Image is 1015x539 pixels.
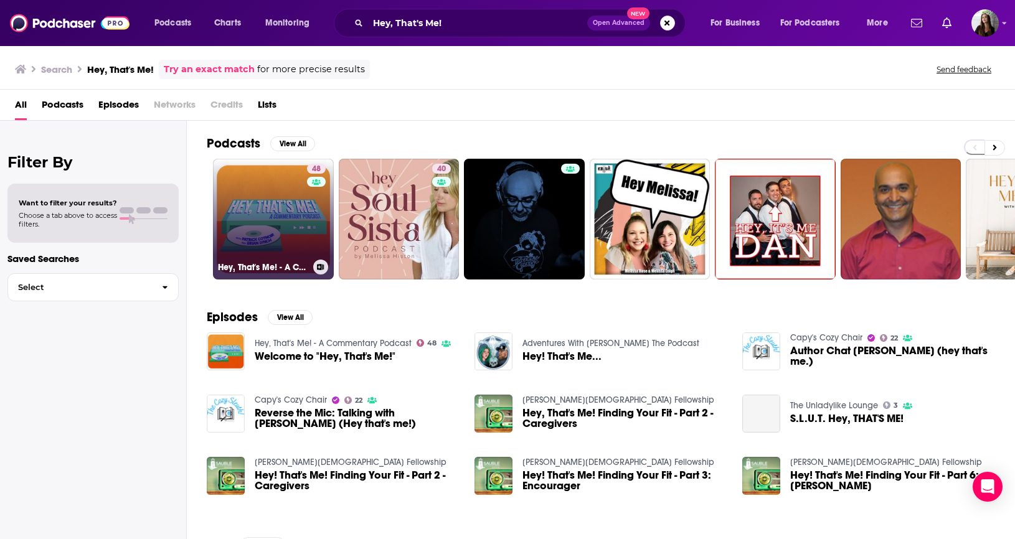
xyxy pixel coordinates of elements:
[164,62,255,77] a: Try an exact match
[8,283,152,291] span: Select
[627,7,649,19] span: New
[933,64,995,75] button: Send feedback
[270,136,315,151] button: View All
[255,408,460,429] a: Reverse the Mic: Talking with LeAnna Shields (Hey that's me!)
[522,470,727,491] a: Hey! That's Me! Finding Your Fit - Part 3: Encourager
[437,163,446,176] span: 40
[858,13,904,33] button: open menu
[255,351,395,362] a: Welcome to "Hey, That's Me!"
[790,457,982,467] a: Sauble Christian Fellowship
[214,14,241,32] span: Charts
[207,332,245,370] img: Welcome to "Hey, That's Me!"
[19,211,117,228] span: Choose a tab above to access filters.
[19,199,117,207] span: Want to filter your results?
[87,63,154,75] h3: Hey, That's Me!
[312,163,321,176] span: 48
[265,14,309,32] span: Monitoring
[880,334,899,342] a: 22
[42,95,83,120] a: Podcasts
[710,14,760,32] span: For Business
[790,332,862,343] a: Capy's Cozy Chair
[742,457,780,495] img: Hey! That's Me! Finding Your Fit - Part 6: Andrew
[255,395,327,405] a: Capy's Cozy Chair
[522,408,727,429] a: Hey, That's Me! Finding Your Fit - Part 2 - Caregivers
[417,339,437,347] a: 48
[207,309,313,325] a: EpisodesView All
[257,62,365,77] span: for more precise results
[937,12,956,34] a: Show notifications dropdown
[971,9,999,37] button: Show profile menu
[355,398,362,403] span: 22
[973,472,1003,502] div: Open Intercom Messenger
[894,403,898,408] span: 3
[593,20,644,26] span: Open Advanced
[790,400,878,411] a: The Unladylike Lounge
[790,345,995,367] span: Author Chat [PERSON_NAME] (hey that's me.)
[213,159,334,279] a: 48Hey, That's Me! - A Commentary Podcast
[522,395,714,405] a: Sauble Christian Fellowship
[7,273,179,301] button: Select
[790,413,904,424] a: S.L.U.T. Hey, THAT'S ME!
[522,338,699,349] a: Adventures With Brichel The Podcast
[207,136,315,151] a: PodcastsView All
[255,408,460,429] span: Reverse the Mic: Talking with [PERSON_NAME] (Hey that's me!)
[218,262,308,273] h3: Hey, That's Me! - A Commentary Podcast
[268,310,313,325] button: View All
[255,457,446,467] a: Sauble Christian Fellowship
[427,340,437,346] span: 48
[780,14,840,32] span: For Podcasters
[522,351,602,362] span: Hey! That's Me...
[207,457,245,495] img: Hey! That's Me! Finding Your Fit - Part 2 - Caregivers
[339,159,460,279] a: 40
[154,95,196,120] span: Networks
[346,9,697,37] div: Search podcasts, credits, & more...
[98,95,139,120] a: Episodes
[206,13,248,33] a: Charts
[7,253,179,265] p: Saved Searches
[432,164,451,174] a: 40
[7,153,179,171] h2: Filter By
[207,309,258,325] h2: Episodes
[867,14,888,32] span: More
[10,11,130,35] img: Podchaser - Follow, Share and Rate Podcasts
[971,9,999,37] img: User Profile
[522,457,714,467] a: Sauble Christian Fellowship
[368,13,587,33] input: Search podcasts, credits, & more...
[255,338,412,349] a: Hey, That's Me! - A Commentary Podcast
[474,395,512,433] img: Hey, That's Me! Finding Your Fit - Part 2 - Caregivers
[790,470,995,491] span: Hey! That's Me! Finding Your Fit - Part 6: [PERSON_NAME]
[890,335,898,341] span: 22
[742,395,780,433] a: S.L.U.T. Hey, THAT'S ME!
[702,13,775,33] button: open menu
[255,470,460,491] a: Hey! That's Me! Finding Your Fit - Part 2 - Caregivers
[207,136,260,151] h2: Podcasts
[146,13,207,33] button: open menu
[790,470,995,491] a: Hey! That's Me! Finding Your Fit - Part 6: Andrew
[154,14,191,32] span: Podcasts
[474,457,512,495] img: Hey! That's Me! Finding Your Fit - Part 3: Encourager
[906,12,927,34] a: Show notifications dropdown
[257,13,326,33] button: open menu
[474,332,512,370] img: Hey! That's Me...
[307,164,326,174] a: 48
[15,95,27,120] a: All
[207,395,245,433] img: Reverse the Mic: Talking with LeAnna Shields (Hey that's me!)
[883,401,899,409] a: 3
[742,332,780,370] img: Author Chat LeAnna Shields (hey that's me.)
[258,95,276,120] a: Lists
